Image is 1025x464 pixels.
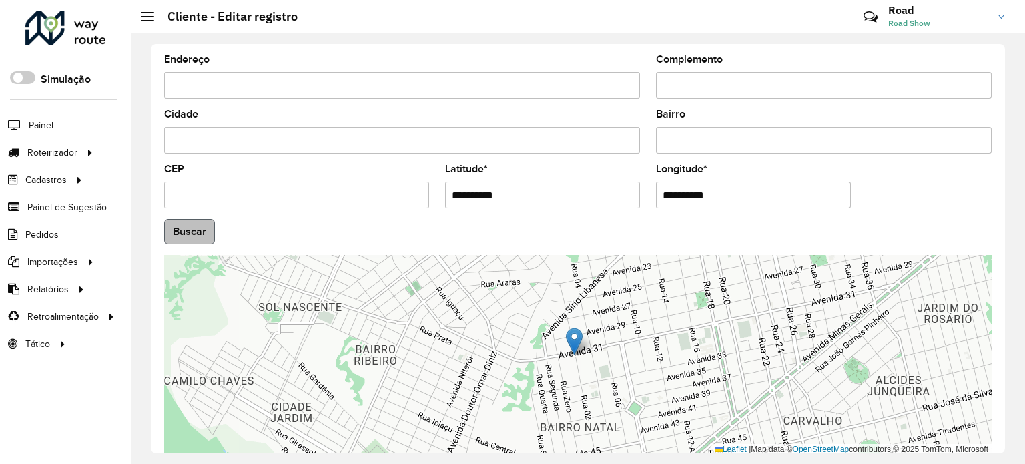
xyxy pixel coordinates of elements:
[27,255,78,269] span: Importações
[25,173,67,187] span: Cadastros
[793,445,849,454] a: OpenStreetMap
[25,337,50,351] span: Tático
[711,444,992,455] div: Map data © contributors,© 2025 TomTom, Microsoft
[888,17,988,29] span: Road Show
[856,3,885,31] a: Contato Rápido
[27,310,99,324] span: Retroalimentação
[656,161,707,177] label: Longitude
[154,9,298,24] h2: Cliente - Editar registro
[656,106,685,122] label: Bairro
[164,219,215,244] button: Buscar
[715,445,747,454] a: Leaflet
[164,161,184,177] label: CEP
[29,118,53,132] span: Painel
[27,200,107,214] span: Painel de Sugestão
[27,146,77,160] span: Roteirizador
[566,328,583,355] img: Marker
[656,51,723,67] label: Complemento
[25,228,59,242] span: Pedidos
[27,282,69,296] span: Relatórios
[164,106,198,122] label: Cidade
[749,445,751,454] span: |
[888,4,988,17] h3: Road
[41,71,91,87] label: Simulação
[445,161,488,177] label: Latitude
[164,51,210,67] label: Endereço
